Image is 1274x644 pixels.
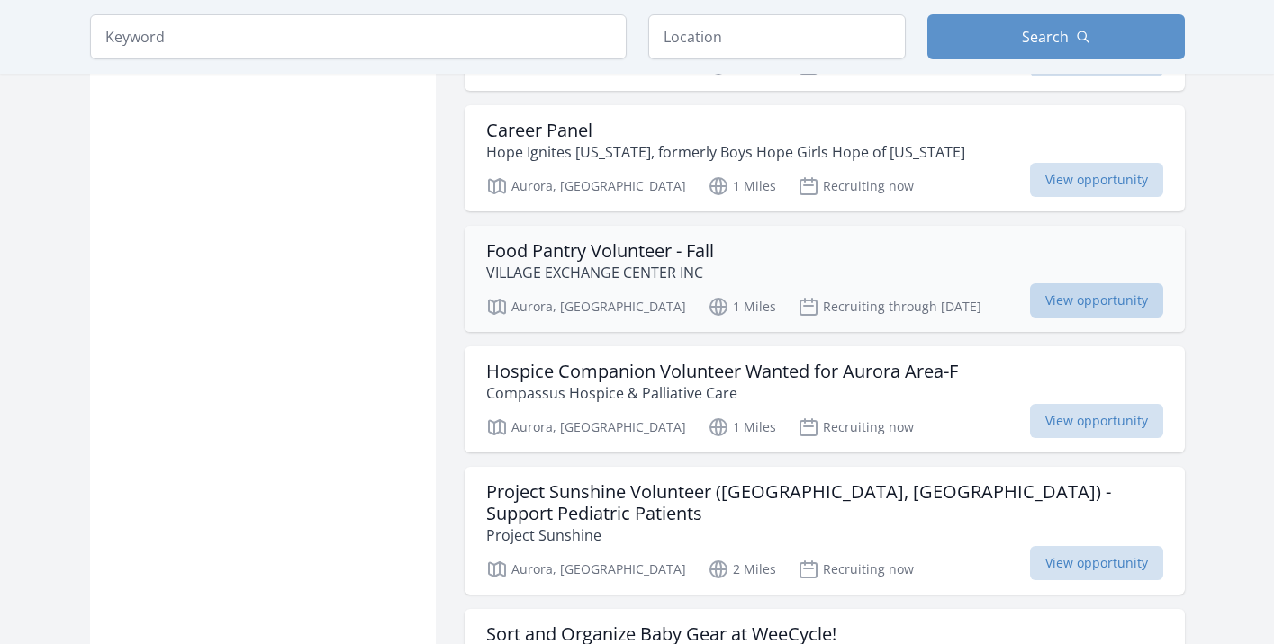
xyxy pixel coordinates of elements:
[486,361,958,382] h3: Hospice Companion Volunteer Wanted for Aurora Area-F
[486,141,965,163] p: Hope Ignites [US_STATE], formerly Boys Hope Girls Hope of [US_STATE]
[465,346,1185,452] a: Hospice Companion Volunteer Wanted for Aurora Area-F Compassus Hospice & Palliative Care Aurora, ...
[798,559,914,580] p: Recruiting now
[465,226,1185,332] a: Food Pantry Volunteer - Fall VILLAGE EXCHANGE CENTER INC Aurora, [GEOGRAPHIC_DATA] 1 Miles Recrui...
[798,416,914,438] p: Recruiting now
[486,416,686,438] p: Aurora, [GEOGRAPHIC_DATA]
[798,296,981,318] p: Recruiting through [DATE]
[708,296,776,318] p: 1 Miles
[486,481,1163,524] h3: Project Sunshine Volunteer ([GEOGRAPHIC_DATA], [GEOGRAPHIC_DATA]) - Support Pediatric Patients
[465,105,1185,211] a: Career Panel Hope Ignites [US_STATE], formerly Boys Hope Girls Hope of [US_STATE] Aurora, [GEOGRA...
[1022,26,1069,48] span: Search
[486,262,714,283] p: VILLAGE EXCHANGE CENTER INC
[1030,546,1163,580] span: View opportunity
[486,559,686,580] p: Aurora, [GEOGRAPHIC_DATA]
[486,382,958,404] p: Compassus Hospice & Palliative Care
[1030,163,1163,197] span: View opportunity
[1030,283,1163,318] span: View opportunity
[465,467,1185,595] a: Project Sunshine Volunteer ([GEOGRAPHIC_DATA], [GEOGRAPHIC_DATA]) - Support Pediatric Patients Pr...
[927,14,1185,59] button: Search
[798,175,914,197] p: Recruiting now
[90,14,627,59] input: Keyword
[486,296,686,318] p: Aurora, [GEOGRAPHIC_DATA]
[486,524,1163,546] p: Project Sunshine
[708,416,776,438] p: 1 Miles
[486,175,686,197] p: Aurora, [GEOGRAPHIC_DATA]
[708,559,776,580] p: 2 Miles
[708,175,776,197] p: 1 Miles
[1030,404,1163,438] span: View opportunity
[486,120,965,141] h3: Career Panel
[486,240,714,262] h3: Food Pantry Volunteer - Fall
[648,14,906,59] input: Location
